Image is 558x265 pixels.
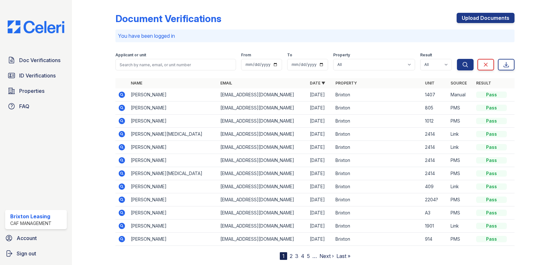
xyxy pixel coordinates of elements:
[307,101,333,115] td: [DATE]
[476,157,507,164] div: Pass
[420,52,432,58] label: Result
[128,154,218,167] td: [PERSON_NAME]
[333,193,422,206] td: Brixton
[476,210,507,216] div: Pass
[333,101,422,115] td: Brixton
[422,206,448,220] td: A3
[10,213,51,220] div: Brixton Leasing
[448,193,474,206] td: PMS
[115,52,146,58] label: Applicant or unit
[448,141,474,154] td: Link
[218,141,307,154] td: [EMAIL_ADDRESS][DOMAIN_NAME]
[476,105,507,111] div: Pass
[19,72,56,79] span: ID Verifications
[333,52,350,58] label: Property
[218,193,307,206] td: [EMAIL_ADDRESS][DOMAIN_NAME]
[19,102,29,110] span: FAQ
[307,88,333,101] td: [DATE]
[280,252,287,260] div: 1
[3,232,69,245] a: Account
[333,206,422,220] td: Brixton
[307,233,333,246] td: [DATE]
[333,180,422,193] td: Brixton
[307,180,333,193] td: [DATE]
[448,206,474,220] td: PMS
[333,167,422,180] td: Brixton
[301,253,304,259] a: 4
[448,220,474,233] td: Link
[218,101,307,115] td: [EMAIL_ADDRESS][DOMAIN_NAME]
[218,220,307,233] td: [EMAIL_ADDRESS][DOMAIN_NAME]
[476,131,507,137] div: Pass
[307,141,333,154] td: [DATE]
[425,81,435,85] a: Unit
[307,115,333,128] td: [DATE]
[307,193,333,206] td: [DATE]
[218,206,307,220] td: [EMAIL_ADDRESS][DOMAIN_NAME]
[295,253,298,259] a: 3
[5,84,67,97] a: Properties
[422,88,448,101] td: 1407
[10,220,51,227] div: CAF Management
[128,206,218,220] td: [PERSON_NAME]
[128,167,218,180] td: [PERSON_NAME][MEDICAL_DATA]
[218,128,307,141] td: [EMAIL_ADDRESS][DOMAIN_NAME]
[241,52,251,58] label: From
[307,206,333,220] td: [DATE]
[5,100,67,113] a: FAQ
[5,69,67,82] a: ID Verifications
[17,250,36,257] span: Sign out
[422,141,448,154] td: 2414
[422,128,448,141] td: 2414
[476,197,507,203] div: Pass
[422,220,448,233] td: 1901
[333,233,422,246] td: Brixton
[448,180,474,193] td: Link
[128,220,218,233] td: [PERSON_NAME]
[333,115,422,128] td: Brixton
[448,101,474,115] td: PMS
[333,128,422,141] td: Brixton
[333,141,422,154] td: Brixton
[220,81,232,85] a: Email
[448,167,474,180] td: PMS
[476,92,507,98] div: Pass
[476,223,507,229] div: Pass
[128,180,218,193] td: [PERSON_NAME]
[128,88,218,101] td: [PERSON_NAME]
[131,81,142,85] a: Name
[422,233,448,246] td: 914
[128,128,218,141] td: [PERSON_NAME][MEDICAL_DATA]
[128,141,218,154] td: [PERSON_NAME]
[422,115,448,128] td: 1012
[422,101,448,115] td: 805
[115,13,221,24] div: Document Verifications
[451,81,467,85] a: Source
[307,128,333,141] td: [DATE]
[310,81,325,85] a: Date ▼
[290,253,293,259] a: 2
[218,167,307,180] td: [EMAIL_ADDRESS][DOMAIN_NAME]
[118,32,512,40] p: You have been logged in
[287,52,292,58] label: To
[448,233,474,246] td: PMS
[3,20,69,33] img: CE_Logo_Blue-a8612792a0a2168367f1c8372b55b34899dd931a85d93a1a3d3e32e68fde9ad4.png
[333,220,422,233] td: Brixton
[476,118,507,124] div: Pass
[333,88,422,101] td: Brixton
[17,234,37,242] span: Account
[5,54,67,67] a: Doc Verifications
[312,252,317,260] span: …
[218,233,307,246] td: [EMAIL_ADDRESS][DOMAIN_NAME]
[307,220,333,233] td: [DATE]
[336,253,350,259] a: Last »
[3,247,69,260] button: Sign out
[422,154,448,167] td: 2414
[307,154,333,167] td: [DATE]
[19,87,44,95] span: Properties
[19,56,60,64] span: Doc Verifications
[307,167,333,180] td: [DATE]
[319,253,334,259] a: Next ›
[422,180,448,193] td: 409
[218,88,307,101] td: [EMAIL_ADDRESS][DOMAIN_NAME]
